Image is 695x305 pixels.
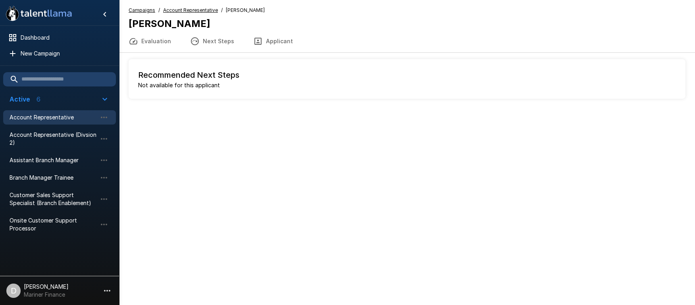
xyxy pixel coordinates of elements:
[129,18,210,29] b: [PERSON_NAME]
[158,6,160,14] span: /
[129,7,155,13] u: Campaigns
[163,7,218,13] u: Account Representative
[138,81,676,89] p: Not available for this applicant
[226,6,265,14] span: [PERSON_NAME]
[244,30,302,52] button: Applicant
[119,30,181,52] button: Evaluation
[138,69,676,81] h6: Recommended Next Steps
[181,30,244,52] button: Next Steps
[221,6,223,14] span: /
